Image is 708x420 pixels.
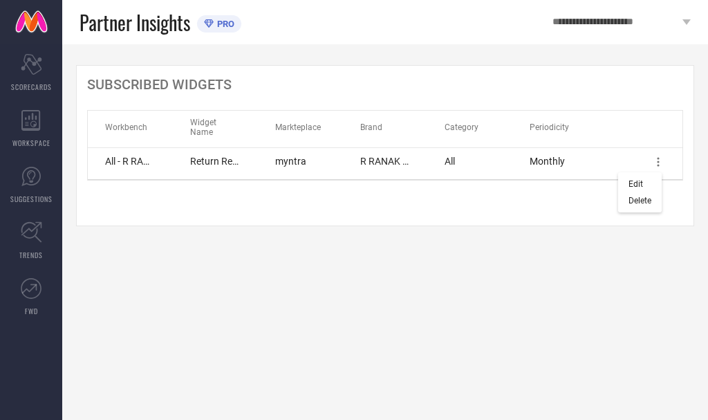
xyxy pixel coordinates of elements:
[11,82,52,92] span: SCORECARDS
[87,76,683,93] div: SUBSCRIBED WIDGETS
[105,122,147,132] span: Workbench
[275,122,321,132] span: Markteplace
[445,156,455,167] span: All
[275,156,306,167] span: myntra
[530,156,565,167] span: Monthly
[530,122,569,132] span: Periodicity
[360,156,411,167] span: R RANAK CREATION
[12,138,50,148] span: WORKSPACE
[190,156,241,167] span: All - R RANAK CREATION - Returns
[25,306,38,316] span: FWD
[360,122,382,132] span: Brand
[190,118,216,137] span: Widget Name
[10,194,53,204] span: SUGGESTIONS
[214,19,234,29] span: PRO
[80,8,190,37] span: Partner Insights
[628,196,651,206] span: Delete
[628,179,643,189] span: Edit
[105,156,156,167] span: All - R RANAK CREATION - Returns
[19,250,43,260] span: TRENDS
[445,122,478,132] span: Category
